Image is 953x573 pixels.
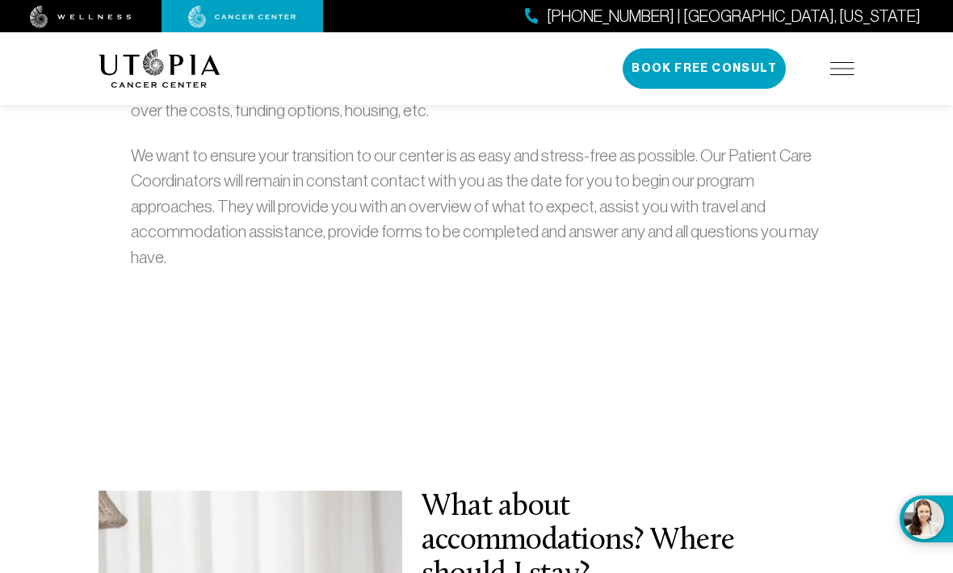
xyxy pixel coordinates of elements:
button: Book Free Consult [623,48,786,89]
span: [PHONE_NUMBER] | [GEOGRAPHIC_DATA], [US_STATE] [547,5,921,28]
a: [PHONE_NUMBER] | [GEOGRAPHIC_DATA], [US_STATE] [525,5,921,28]
img: icon-hamburger [830,62,854,75]
p: We want to ensure your transition to our center is as easy and stress-free as possible. Our Patie... [131,143,822,270]
img: logo [99,49,220,88]
img: wellness [30,6,132,28]
img: cancer center [188,6,296,28]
